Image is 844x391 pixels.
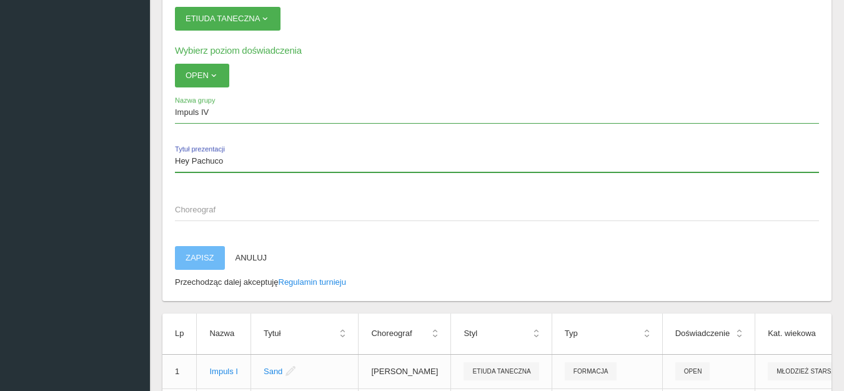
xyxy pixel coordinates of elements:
[175,64,229,87] button: Open
[675,362,710,380] span: Open
[279,277,346,287] a: Regulamin turnieju
[464,362,539,380] span: Etiuda Taneczna
[565,362,617,380] span: Formacja
[209,365,238,378] div: Impuls I
[162,354,197,389] td: 1
[175,100,819,124] input: Nazwa grupy
[175,149,819,172] input: Tytuł prezentacji
[175,276,819,289] p: Przechodząc dalej akceptuję
[175,43,819,57] h6: Wybierz poziom doświadczenia
[451,314,552,354] th: Styl
[175,197,819,221] input: Choreograf
[197,314,251,354] th: Nazwa
[175,246,225,270] button: Zapisz
[251,314,359,354] th: Tytuł
[359,314,451,354] th: Choreograf
[264,367,282,376] a: Sand
[662,314,755,354] th: Doświadczenie
[162,314,197,354] th: Lp
[225,246,278,270] button: Anuluj
[552,314,662,354] th: Typ
[175,7,281,31] button: Etiuda Taneczna
[175,204,807,216] span: Choreograf
[359,354,451,389] td: [PERSON_NAME]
